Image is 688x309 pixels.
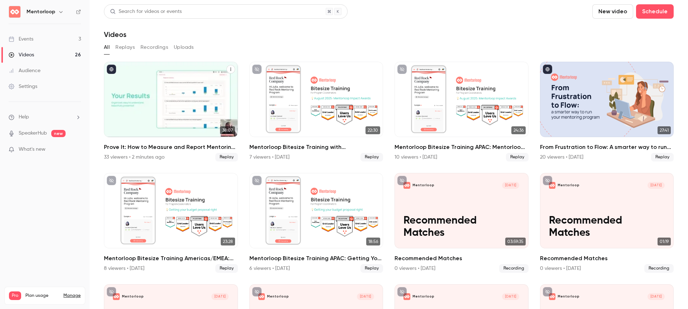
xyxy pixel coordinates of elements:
span: Pro [9,291,21,300]
a: Recommended MatchesMentorloop[DATE]Recommended Matches03:59:35Recommended Matches0 viewers • [DAT... [395,173,529,273]
a: Manage [63,293,81,299]
div: 0 viewers • [DATE] [395,265,435,272]
a: 23:28Mentorloop Bitesize Training Americas/EMEA: Getting Your Budget Proposal Right8 viewers • [D... [104,173,238,273]
button: unpublished [252,176,262,185]
span: 22:30 [365,126,380,134]
div: Videos [9,51,34,58]
li: Mentorloop Bitesize Training APAC: Getting Your Budget Proposal Right [249,173,383,273]
div: 7 viewers • [DATE] [249,154,290,161]
button: unpublished [252,287,262,296]
li: Prove It: How to Measure and Report Mentoring Success [104,62,238,161]
img: Intro to Program Builder [549,293,556,300]
button: New video [592,4,633,19]
div: 20 viewers • [DATE] [540,154,583,161]
span: [DATE] [648,293,665,300]
li: Recommended Matches [540,173,674,273]
h2: Prove It: How to Measure and Report Mentoring Success [104,143,238,151]
span: Plan usage [25,293,59,299]
a: 24:36Mentorloop Bitesize Training APAC: Mentorloop Impact Awards 202510 viewers • [DATE]Replay [395,62,529,161]
div: 0 viewers • [DATE] [540,265,581,272]
button: unpublished [397,176,407,185]
button: Schedule [636,4,674,19]
a: 22:30Mentorloop Bitesize Training with [PERSON_NAME]: Mentorloop Impact Awards7 viewers • [DATE]R... [249,62,383,161]
button: unpublished [543,287,552,296]
p: Recommended Matches [403,215,519,239]
img: PC Nav [258,293,265,300]
span: Recording [499,264,529,273]
span: 03:59:35 [505,238,526,245]
button: unpublished [397,287,407,296]
img: My Match Tool [113,293,120,300]
a: 27:41From Frustration to Flow: A smarter way to run your mentoring program20 viewers • [DATE]Replay [540,62,674,161]
span: Replay [215,264,238,273]
span: [DATE] [357,293,374,300]
p: Mentorloop [412,294,434,299]
p: Mentorloop [558,183,579,188]
span: Replay [360,153,383,161]
h2: Recommended Matches [540,254,674,263]
span: [DATE] [502,293,519,300]
button: Recordings [140,42,168,53]
div: Search for videos or events [110,8,182,15]
img: Recommended Matches [549,182,556,189]
span: [DATE] [211,293,229,300]
a: Recommended MatchesMentorloop[DATE]Recommended Matches01:19Recommended Matches0 viewers • [DATE]R... [540,173,674,273]
h2: Mentorloop Bitesize Training APAC: Getting Your Budget Proposal Right [249,254,383,263]
div: Events [9,36,33,43]
a: SpeakerHub [19,130,47,137]
span: What's new [19,146,46,153]
a: 18:56Mentorloop Bitesize Training APAC: Getting Your Budget Proposal Right6 viewers • [DATE]Replay [249,173,383,273]
div: 6 viewers • [DATE] [249,265,290,272]
li: Mentorloop Bitesize Training APAC: Mentorloop Impact Awards 2025 [395,62,529,161]
img: Mentorloop [9,6,20,18]
button: Replays [115,42,135,53]
a: 38:07Prove It: How to Measure and Report Mentoring Success33 viewers • 2 minutes agoReplay [104,62,238,161]
button: All [104,42,110,53]
span: 01:19 [658,238,671,245]
button: unpublished [397,65,407,74]
span: 38:07 [220,126,235,134]
div: 10 viewers • [DATE] [395,154,437,161]
button: Uploads [174,42,194,53]
button: unpublished [107,287,116,296]
div: Settings [9,83,37,90]
p: Mentorloop [267,294,289,299]
span: Help [19,113,29,121]
section: Videos [104,4,674,305]
iframe: Noticeable Trigger [72,146,81,153]
button: unpublished [252,65,262,74]
li: Mentorloop Bitesize Training with Kristin: Mentorloop Impact Awards [249,62,383,161]
span: Recording [644,264,674,273]
div: 8 viewers • [DATE] [104,265,144,272]
span: Replay [651,153,674,161]
p: Mentorloop [122,294,144,299]
p: Mentorloop [558,294,579,299]
h2: Recommended Matches [395,254,529,263]
span: 18:56 [366,238,380,245]
span: 27:41 [658,126,671,134]
li: From Frustration to Flow: A smarter way to run your mentoring program [540,62,674,161]
button: published [107,65,116,74]
h6: Mentorloop [27,8,55,15]
span: 24:36 [511,126,526,134]
span: Replay [506,153,529,161]
button: unpublished [543,176,552,185]
li: Recommended Matches [395,173,529,273]
img: Recommended Matches [403,182,410,189]
span: Replay [360,264,383,273]
button: unpublished [107,176,116,185]
h2: From Frustration to Flow: A smarter way to run your mentoring program [540,143,674,151]
span: 23:28 [221,238,235,245]
button: published [543,65,552,74]
div: Audience [9,67,40,74]
span: Replay [215,153,238,161]
span: [DATE] [648,182,665,189]
h2: Mentorloop Bitesize Training Americas/EMEA: Getting Your Budget Proposal Right [104,254,238,263]
p: Recommended Matches [549,215,665,239]
li: help-dropdown-opener [9,113,81,121]
img: Intro to PC dash [403,293,410,300]
h2: Mentorloop Bitesize Training with [PERSON_NAME]: Mentorloop Impact Awards [249,143,383,151]
p: Mentorloop [412,183,434,188]
span: [DATE] [502,182,519,189]
h2: Mentorloop Bitesize Training APAC: Mentorloop Impact Awards 2025 [395,143,529,151]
